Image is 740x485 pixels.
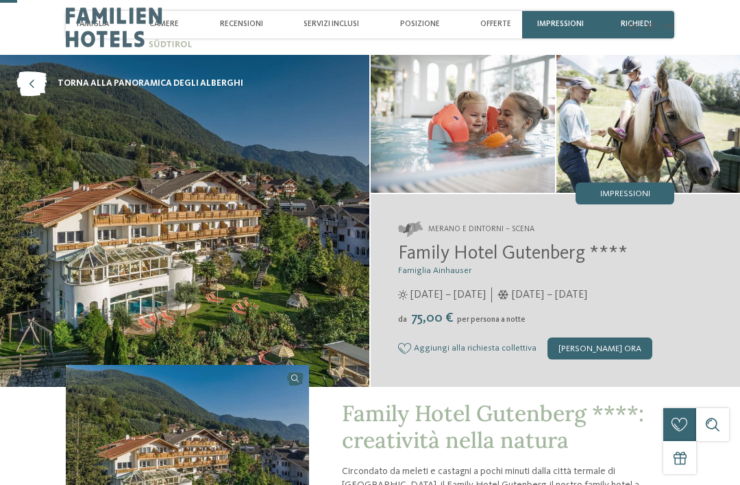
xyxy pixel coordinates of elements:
[342,399,644,453] span: Family Hotel Gutenberg ****: creatività nella natura
[414,344,536,353] span: Aggiungi alla richiesta collettiva
[664,23,674,32] a: EN
[628,23,639,32] a: DE
[398,290,408,300] i: Orari d'apertura estate
[512,287,587,303] span: [DATE] – [DATE]
[371,55,555,193] img: il family hotel a Scena per amanti della natura dall’estro creativo
[408,311,456,325] span: 75,00 €
[398,266,471,275] span: Famiglia Ainhauser
[398,316,407,324] span: da
[398,244,628,263] span: Family Hotel Gutenberg ****
[497,290,509,300] i: Orari d'apertura inverno
[647,23,656,32] a: IT
[428,224,534,235] span: Merano e dintorni – Scena
[58,78,243,90] span: torna alla panoramica degli alberghi
[600,190,650,199] span: Impressioni
[16,71,243,96] a: torna alla panoramica degli alberghi
[547,338,652,359] div: [PERSON_NAME] ora
[410,287,486,303] span: [DATE] – [DATE]
[457,316,526,324] span: per persona a notte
